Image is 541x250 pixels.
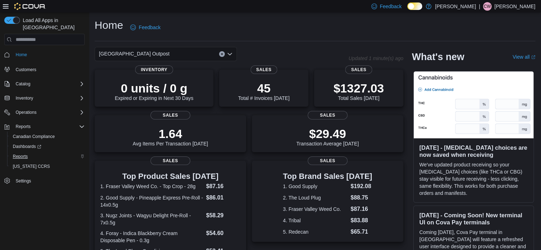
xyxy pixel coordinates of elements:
div: Expired or Expiring in Next 30 Days [115,81,193,101]
p: | [479,2,480,11]
a: Feedback [127,20,163,34]
span: Dashboards [10,142,85,151]
nav: Complex example [4,47,85,204]
span: [GEOGRAPHIC_DATA] Outpost [99,49,170,58]
span: Dashboards [13,144,41,149]
div: Total # Invoices [DATE] [238,81,289,101]
dd: $83.88 [351,216,372,225]
span: Inventory [135,65,173,74]
a: [US_STATE] CCRS [10,162,53,171]
button: Catalog [1,79,87,89]
h3: Top Product Sales [DATE] [100,172,240,181]
button: Canadian Compliance [7,132,87,142]
dd: $87.16 [351,205,372,213]
span: Sales [308,111,348,119]
span: Home [13,50,85,59]
span: Sales [250,65,277,74]
span: Feedback [139,24,160,31]
dd: $58.29 [206,211,240,220]
p: [PERSON_NAME] [494,2,535,11]
p: $1327.03 [334,81,384,95]
dt: 2. Good Supply - Pineapple Express Pre-Roll - 14x0.5g [100,194,203,208]
span: Operations [16,110,37,115]
dt: 4. Tribal [283,217,348,224]
dt: 4. Foray - Indica Blackberry Cream Disposable Pen - 0.3g [100,230,203,244]
p: We've updated product receiving so your [MEDICAL_DATA] choices (like THCa or CBG) stay visible fo... [419,161,528,197]
button: Customers [1,64,87,74]
span: Inventory [16,95,33,101]
p: [PERSON_NAME] [435,2,476,11]
a: Home [13,50,30,59]
p: $29.49 [296,127,359,141]
span: Canadian Compliance [10,132,85,141]
span: Sales [150,111,190,119]
span: Feedback [380,3,402,10]
dd: $54.60 [206,229,240,238]
span: Sales [308,156,348,165]
h3: [DATE] - [MEDICAL_DATA] choices are now saved when receiving [419,144,528,158]
button: Operations [13,108,39,117]
button: Reports [1,122,87,132]
a: Dashboards [7,142,87,151]
p: Updated 1 minute(s) ago [349,55,403,61]
dd: $65.71 [351,228,372,236]
span: Settings [13,176,85,185]
span: Reports [13,154,28,159]
dt: 1. Fraser Valley Weed Co. - Top Crop - 28g [100,183,203,190]
p: 45 [238,81,289,95]
h2: What's new [412,51,464,63]
a: Customers [13,65,39,74]
a: Settings [13,177,34,185]
button: Reports [7,151,87,161]
button: Clear input [219,51,225,57]
button: Settings [1,176,87,186]
button: [US_STATE] CCRS [7,161,87,171]
a: Reports [10,152,31,161]
h3: Top Brand Sales [DATE] [283,172,372,181]
span: Reports [13,122,85,131]
dt: 3. Nugz Joints - Wagyu Delight Pre-Roll - 7x0.5g [100,212,203,226]
dd: $88.75 [351,193,372,202]
span: Operations [13,108,85,117]
h1: Home [95,18,123,32]
span: Customers [13,65,85,74]
button: Reports [13,122,33,131]
div: Total Sales [DATE] [334,81,384,101]
a: Dashboards [10,142,44,151]
span: Home [16,52,27,58]
p: 1.64 [133,127,208,141]
dd: $86.01 [206,193,240,202]
button: Catalog [13,80,33,88]
button: Inventory [1,93,87,103]
p: 0 units / 0 g [115,81,193,95]
div: Avg Items Per Transaction [DATE] [133,127,208,147]
div: Transaction Average [DATE] [296,127,359,147]
span: Sales [345,65,372,74]
span: Customers [16,67,36,73]
dd: $87.16 [206,182,240,191]
span: Reports [16,124,31,129]
dd: $192.08 [351,182,372,191]
div: Cameron Wexler [483,2,492,11]
input: Dark Mode [407,2,422,10]
dt: 1. Good Supply [283,183,348,190]
span: Catalog [16,81,30,87]
span: Canadian Compliance [13,134,55,139]
button: Home [1,49,87,60]
span: Washington CCRS [10,162,85,171]
dt: 5. Redecan [283,228,348,235]
dt: 3. Fraser Valley Weed Co. [283,206,348,213]
span: Catalog [13,80,85,88]
span: [US_STATE] CCRS [13,164,50,169]
span: Reports [10,152,85,161]
img: Cova [14,3,46,10]
button: Inventory [13,94,36,102]
button: Open list of options [227,51,233,57]
dt: 2. The Loud Plug [283,194,348,201]
svg: External link [531,55,535,59]
span: Inventory [13,94,85,102]
span: Settings [16,178,31,184]
span: Sales [150,156,190,165]
a: Canadian Compliance [10,132,58,141]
